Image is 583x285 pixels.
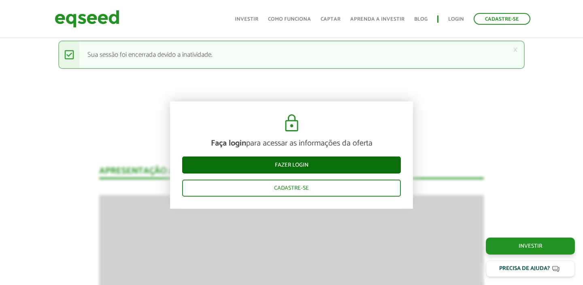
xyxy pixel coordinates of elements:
[486,238,575,255] a: Investir
[414,17,428,22] a: Blog
[268,17,311,22] a: Como funciona
[182,156,401,174] a: Fazer login
[235,17,258,22] a: Investir
[448,17,464,22] a: Login
[182,180,401,197] a: Cadastre-se
[58,41,525,69] div: Sua sessão foi encerrada devido a inatividade.
[513,45,518,54] a: ×
[182,139,401,148] p: para acessar as informações da oferta
[321,17,340,22] a: Captar
[350,17,404,22] a: Aprenda a investir
[474,13,530,25] a: Cadastre-se
[55,8,119,30] img: EqSeed
[211,137,246,150] strong: Faça login
[282,114,302,133] img: cadeado.svg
